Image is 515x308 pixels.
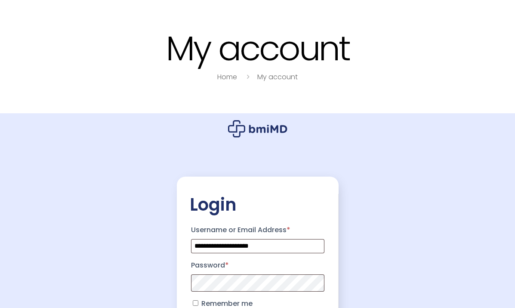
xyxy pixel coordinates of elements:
a: My account [257,72,298,82]
i: breadcrumbs separator [243,72,253,82]
a: Home [217,72,237,82]
label: Password [191,258,324,272]
label: Username or Email Address [191,223,324,237]
h1: My account [56,30,460,67]
input: Remember me [193,300,198,306]
h2: Login [190,194,326,215]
